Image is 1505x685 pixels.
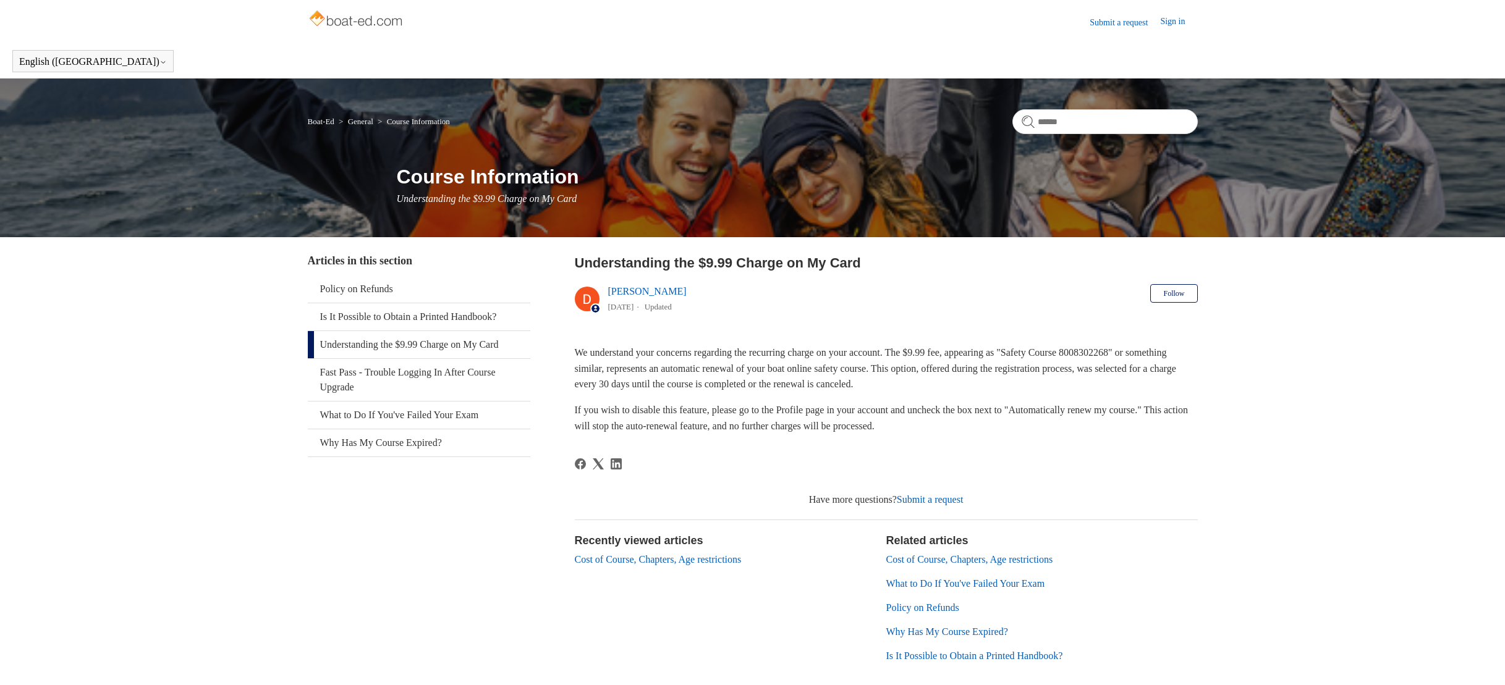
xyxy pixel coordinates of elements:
h1: Course Information [397,162,1198,191]
svg: Share this page on LinkedIn [611,458,622,469]
li: Boat-Ed [308,117,337,126]
a: Submit a request [1090,16,1160,29]
a: Is It Possible to Obtain a Printed Handbook? [886,650,1063,661]
p: We understand your concerns regarding the recurring charge on your account. The $9.99 fee, appear... [575,345,1198,392]
a: [PERSON_NAME] [608,286,687,296]
h2: Recently viewed articles [575,532,874,549]
li: Course Information [375,117,450,126]
a: Boat-Ed [308,117,334,126]
a: LinkedIn [611,458,622,469]
a: Cost of Course, Chapters, Age restrictions [886,554,1053,565]
button: Follow Article [1150,284,1197,303]
div: Live chat [1464,644,1496,676]
a: Submit a request [897,494,964,505]
a: X Corp [593,458,604,469]
input: Search [1012,109,1198,134]
time: 03/01/2024, 14:29 [608,302,634,311]
li: General [336,117,375,126]
a: What to Do If You've Failed Your Exam [308,401,530,429]
svg: Share this page on X Corp [593,458,604,469]
h2: Related articles [886,532,1198,549]
a: Course Information [387,117,450,126]
a: Why Has My Course Expired? [886,626,1008,637]
a: Facebook [575,458,586,469]
a: Is It Possible to Obtain a Printed Handbook? [308,303,530,330]
a: Cost of Course, Chapters, Age restrictions [575,554,742,565]
a: Policy on Refunds [308,275,530,303]
a: Understanding the $9.99 Charge on My Card [308,331,530,358]
a: What to Do If You've Failed Your Exam [886,578,1045,589]
p: If you wish to disable this feature, please go to the Profile page in your account and uncheck th... [575,402,1198,434]
button: English ([GEOGRAPHIC_DATA]) [19,56,167,67]
div: Have more questions? [575,492,1198,507]
a: Sign in [1160,15,1197,30]
svg: Share this page on Facebook [575,458,586,469]
a: Policy on Refunds [886,602,959,613]
li: Updated [645,302,672,311]
a: Why Has My Course Expired? [308,429,530,456]
h2: Understanding the $9.99 Charge on My Card [575,253,1198,273]
img: Boat-Ed Help Center home page [308,7,406,32]
a: Fast Pass - Trouble Logging In After Course Upgrade [308,359,530,401]
span: Understanding the $9.99 Charge on My Card [397,193,577,204]
span: Articles in this section [308,254,412,267]
a: General [348,117,373,126]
